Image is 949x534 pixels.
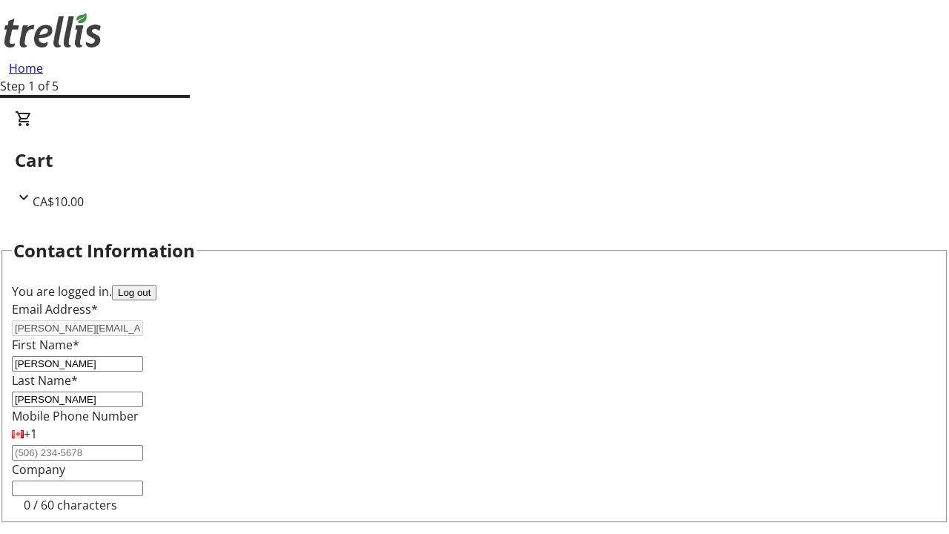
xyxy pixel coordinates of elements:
div: You are logged in. [12,283,937,300]
label: Mobile Phone Number [12,408,139,424]
label: Email Address* [12,301,98,317]
label: First Name* [12,337,79,353]
span: CA$10.00 [33,194,84,210]
label: Company [12,461,65,478]
div: CartCA$10.00 [15,110,934,211]
label: Last Name* [12,372,78,389]
h2: Cart [15,147,934,174]
tr-character-limit: 0 / 60 characters [24,497,117,513]
h2: Contact Information [13,237,195,264]
input: (506) 234-5678 [12,445,143,461]
button: Log out [112,285,156,300]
